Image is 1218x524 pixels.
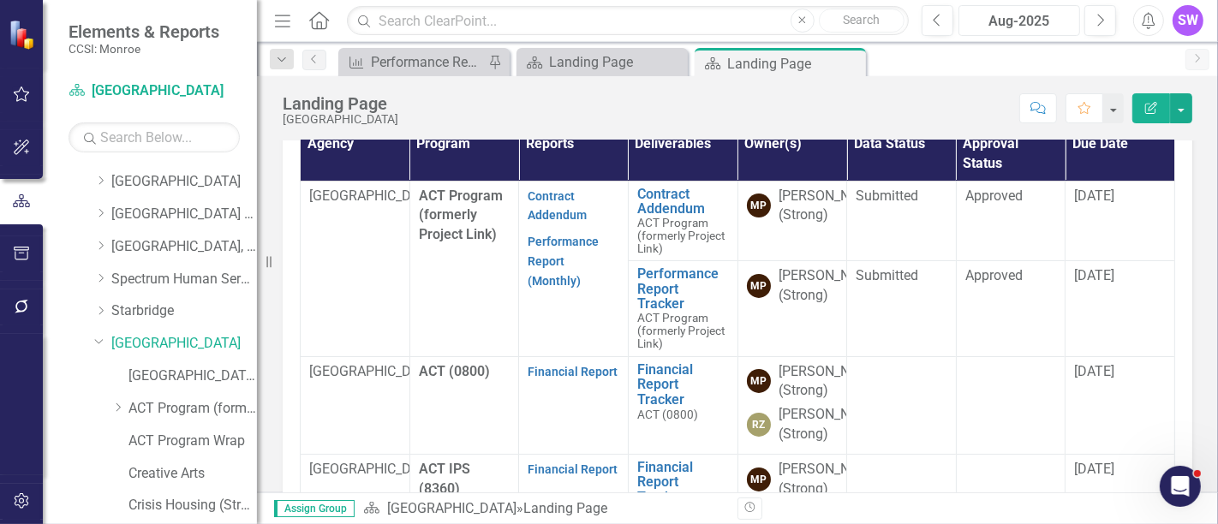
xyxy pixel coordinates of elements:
[1074,363,1114,379] span: [DATE]
[69,42,219,56] small: CCSI: Monroe
[637,311,725,350] span: ACT Program (formerly Project Link)
[521,51,684,73] a: Landing Page
[343,51,484,73] a: Performance Report
[528,189,587,223] a: Contract Addendum
[956,356,1066,454] td: Double-Click to Edit
[747,194,771,217] div: MP
[128,432,257,451] a: ACT Program Wrap
[965,188,1023,204] span: Approved
[1066,261,1175,356] td: Double-Click to Edit
[528,365,618,378] a: Financial Report
[779,266,882,306] div: [PERSON_NAME] (Strong)
[856,267,918,283] span: Submitted
[1074,267,1114,283] span: [DATE]
[283,113,398,126] div: [GEOGRAPHIC_DATA]
[111,205,257,224] a: [GEOGRAPHIC_DATA] (RRH)
[69,81,240,101] a: [GEOGRAPHIC_DATA]
[628,261,737,356] td: Double-Click to Edit Right Click for Context Menu
[628,181,737,261] td: Double-Click to Edit Right Click for Context Menu
[956,261,1066,356] td: Double-Click to Edit
[69,21,219,42] span: Elements & Reports
[1173,5,1203,36] button: SW
[7,18,39,51] img: ClearPoint Strategy
[637,460,729,505] a: Financial Report Tracker
[958,5,1080,36] button: Aug-2025
[128,496,257,515] a: Crisis Housing (Strong Ties Comm Support Beds)
[519,356,629,454] td: Double-Click to Edit
[1074,461,1114,477] span: [DATE]
[727,53,862,74] div: Landing Page
[628,356,737,454] td: Double-Click to Edit Right Click for Context Menu
[964,11,1074,32] div: Aug-2025
[111,237,257,257] a: [GEOGRAPHIC_DATA], Inc.
[637,362,729,408] a: Financial Report Tracker
[128,399,257,419] a: ACT Program (formerly Project Link)
[363,499,725,519] div: »
[847,261,957,356] td: Double-Click to Edit
[747,274,771,298] div: MP
[779,362,882,402] div: [PERSON_NAME] (Strong)
[737,356,847,454] td: Double-Click to Edit
[301,356,410,454] td: Double-Click to Edit
[111,270,257,289] a: Spectrum Human Services, Inc.
[637,187,729,217] a: Contract Addendum
[283,94,398,113] div: Landing Page
[819,9,905,33] button: Search
[637,216,725,255] span: ACT Program (formerly Project Link)
[747,467,771,491] div: MP
[419,188,503,243] span: ACT Program (formerly Project Link)
[519,181,629,356] td: Double-Click to Edit
[128,366,257,386] a: [GEOGRAPHIC_DATA] (MCOMH Internal)
[419,363,490,379] span: ACT (0800)
[419,461,470,497] span: ACT IPS (8360)
[111,334,257,354] a: [GEOGRAPHIC_DATA]
[737,261,847,356] td: Double-Click to Edit
[371,51,484,73] div: Performance Report
[549,51,684,73] div: Landing Page
[1160,466,1201,507] iframe: Intercom live chat
[847,181,957,261] td: Double-Click to Edit
[779,187,882,226] div: [PERSON_NAME] (Strong)
[779,460,882,499] div: [PERSON_NAME] (Strong)
[69,122,240,152] input: Search Below...
[1066,181,1175,261] td: Double-Click to Edit
[528,462,618,476] a: Financial Report
[528,235,599,288] a: Performance Report (Monthly)
[956,181,1066,261] td: Double-Click to Edit
[856,188,918,204] span: Submitted
[965,267,1023,283] span: Approved
[309,362,401,382] p: [GEOGRAPHIC_DATA]
[747,369,771,393] div: MP
[637,408,698,421] span: ACT (0800)
[1066,356,1175,454] td: Double-Click to Edit
[128,464,257,484] a: Creative Arts
[737,181,847,261] td: Double-Click to Edit
[274,500,355,517] span: Assign Group
[309,460,401,479] p: [GEOGRAPHIC_DATA]
[523,500,607,516] div: Landing Page
[1074,188,1114,204] span: [DATE]
[387,500,516,516] a: [GEOGRAPHIC_DATA]
[309,187,401,206] p: [GEOGRAPHIC_DATA]
[779,405,882,444] div: [PERSON_NAME] (Strong)
[847,356,957,454] td: Double-Click to Edit
[347,6,909,36] input: Search ClearPoint...
[111,172,257,192] a: [GEOGRAPHIC_DATA]
[747,413,771,437] div: RZ
[301,181,410,356] td: Double-Click to Edit
[111,301,257,321] a: Starbridge
[637,266,729,312] a: Performance Report Tracker
[843,13,880,27] span: Search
